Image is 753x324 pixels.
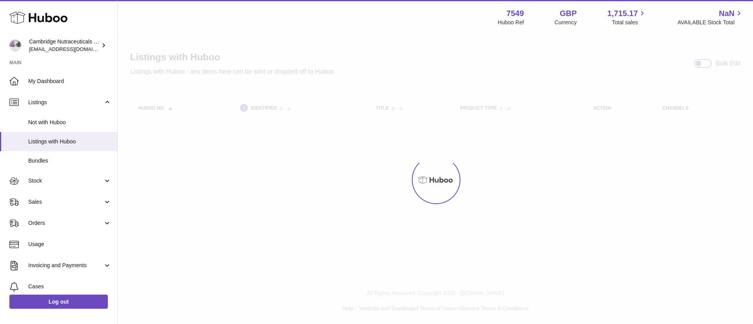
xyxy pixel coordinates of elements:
[607,8,647,26] a: 1,715.17 Total sales
[28,119,111,126] span: Not with Huboo
[28,262,103,269] span: Invoicing and Payments
[28,219,103,227] span: Orders
[28,241,111,248] span: Usage
[28,78,111,85] span: My Dashboard
[719,8,735,19] span: NaN
[677,8,744,26] a: NaN AVAILABLE Stock Total
[560,8,577,19] strong: GBP
[28,99,103,106] span: Listings
[9,295,108,309] a: Log out
[9,40,21,51] img: internalAdmin-7549@internal.huboo.com
[28,157,111,165] span: Bundles
[28,198,103,206] span: Sales
[29,46,115,52] span: [EMAIL_ADDRESS][DOMAIN_NAME]
[498,19,524,26] div: Huboo Ref
[506,8,524,19] strong: 7549
[555,19,577,26] div: Currency
[607,8,638,19] span: 1,715.17
[28,177,103,185] span: Stock
[28,283,111,290] span: Cases
[677,19,744,26] span: AVAILABLE Stock Total
[29,38,100,53] div: Cambridge Nutraceuticals Ltd
[612,19,647,26] span: Total sales
[28,138,111,145] span: Listings with Huboo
